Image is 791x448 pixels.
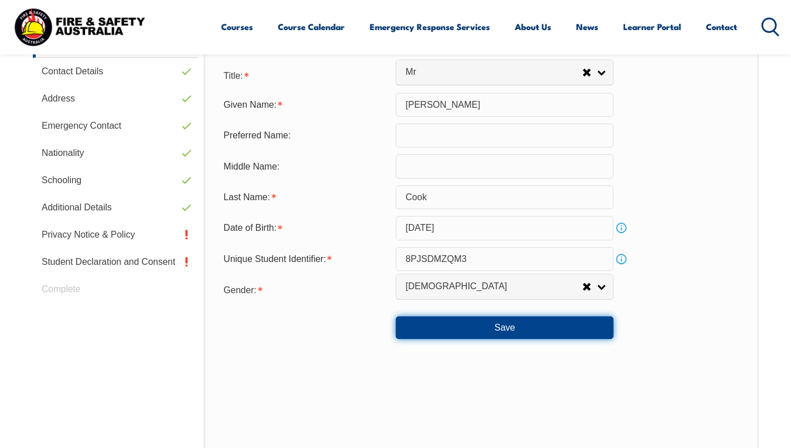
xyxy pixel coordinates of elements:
[33,112,198,140] a: Emergency Contact
[214,187,396,208] div: Last Name is required.
[214,217,396,239] div: Date of Birth is required.
[214,125,396,146] div: Preferred Name:
[223,285,256,295] span: Gender:
[222,13,253,40] a: Courses
[214,64,396,86] div: Title is required.
[33,85,198,112] a: Address
[214,94,396,116] div: Given Name is required.
[577,13,599,40] a: News
[405,66,582,78] span: Mr
[396,216,614,240] input: Select Date...
[214,248,396,270] div: Unique Student Identifier is required.
[614,251,629,267] a: Info
[33,140,198,167] a: Nationality
[624,13,682,40] a: Learner Portal
[707,13,738,40] a: Contact
[33,58,198,85] a: Contact Details
[33,194,198,221] a: Additional Details
[614,220,629,236] a: Info
[370,13,490,40] a: Emergency Response Services
[33,167,198,194] a: Schooling
[214,155,396,177] div: Middle Name:
[223,71,243,81] span: Title:
[214,278,396,301] div: Gender is required.
[405,281,582,293] span: [DEMOGRAPHIC_DATA]
[33,221,198,248] a: Privacy Notice & Policy
[396,316,614,339] button: Save
[515,13,552,40] a: About Us
[278,13,345,40] a: Course Calendar
[33,248,198,276] a: Student Declaration and Consent
[396,247,614,271] input: 10 Characters no 1, 0, O or I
